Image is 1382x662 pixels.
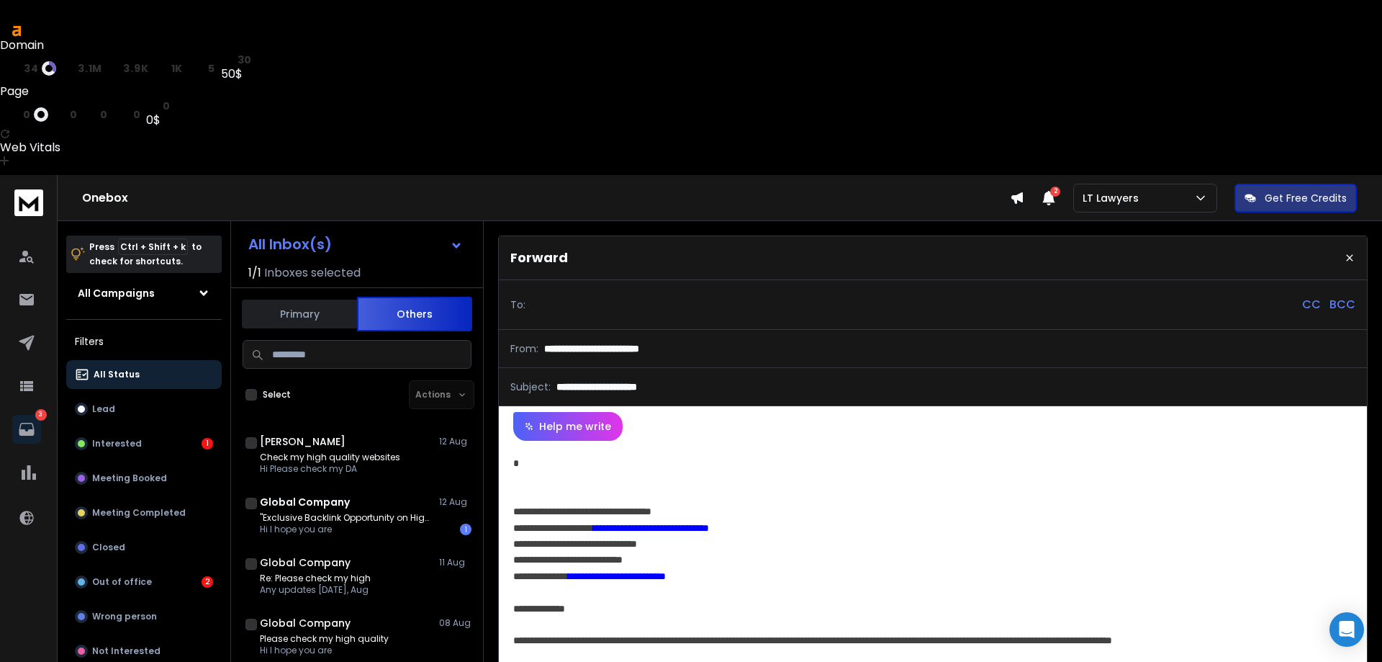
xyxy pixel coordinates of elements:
[54,109,77,120] a: rp0
[260,633,389,645] p: Please check my high quality
[83,109,107,120] a: rd0
[260,645,389,656] p: Hi I hope you are
[92,576,152,588] p: Out of office
[66,331,222,352] h3: Filters
[62,63,75,74] span: ar
[260,524,433,535] p: Hi I hope you are
[12,415,41,444] a: 3
[202,576,213,588] div: 2
[238,54,252,66] span: 30
[439,436,471,447] p: 12 Aug
[92,403,115,415] p: Lead
[92,438,142,449] p: Interested
[7,107,48,122] a: ur0
[78,63,102,74] span: 3.1M
[208,63,215,74] span: 5
[260,584,371,596] p: Any updates [DATE], Aug
[1265,191,1347,205] p: Get Free Credits
[439,617,471,629] p: 08 Aug
[260,512,433,524] p: "Exclusive Backlink Opportunity on High-Authority
[70,109,78,120] span: 0
[66,464,222,493] button: Meeting Booked
[260,495,350,509] h1: Global Company
[113,109,130,120] span: kw
[460,524,471,535] div: 1
[1050,187,1060,197] span: 2
[35,409,47,421] p: 3
[66,279,222,308] button: All Campaigns
[82,189,1010,207] h1: Onebox
[221,66,252,83] div: 50$
[108,63,148,74] a: rp3.9K
[439,557,471,568] p: 11 Aug
[202,438,213,449] div: 1
[94,369,140,380] p: All Status
[439,496,471,508] p: 12 Aug
[260,434,345,449] h1: [PERSON_NAME]
[260,616,351,630] h1: Global Company
[248,237,332,251] h1: All Inbox(s)
[23,109,31,120] span: 0
[66,360,222,389] button: All Status
[154,63,183,74] a: rd1K
[260,573,371,584] p: Re: Please check my high
[260,463,400,475] p: Hi Please check my DA
[264,264,361,282] h3: Inboxes selected
[1083,191,1144,205] p: LT Lawyers
[66,395,222,424] button: Lead
[510,380,551,394] p: Subject:
[14,189,43,216] img: logo
[54,109,66,120] span: rp
[62,63,102,74] a: ar3.1M
[7,61,56,76] a: dr34
[221,54,234,66] span: st
[83,109,96,120] span: rd
[357,297,472,331] button: Others
[221,54,252,66] a: st30
[89,240,202,269] p: Press to check for shortcuts.
[123,63,148,74] span: 3.9K
[66,568,222,596] button: Out of office2
[242,298,357,330] button: Primary
[189,63,215,74] a: kw5
[1329,612,1364,647] div: Open Intercom Messenger
[108,63,120,74] span: rp
[92,473,167,484] p: Meeting Booked
[66,533,222,562] button: Closed
[1302,296,1321,313] p: CC
[1234,184,1357,213] button: Get Free Credits
[263,389,291,401] label: Select
[7,63,21,74] span: dr
[92,645,161,657] p: Not Interested
[7,109,20,120] span: ur
[92,611,157,622] p: Wrong person
[248,264,261,282] span: 1 / 1
[66,429,222,458] button: Interested1
[92,507,186,519] p: Meeting Completed
[146,100,170,112] a: st0
[66,602,222,631] button: Wrong person
[513,412,623,441] button: Help me write
[154,63,168,74] span: rd
[510,298,525,312] p: To:
[78,286,155,300] h1: All Campaigns
[113,109,140,120] a: kw0
[118,238,188,255] span: Ctrl + Shift + k
[510,248,568,268] p: Forward
[260,555,351,570] h1: Global Company
[510,341,538,356] p: From:
[146,100,159,112] span: st
[260,452,400,463] p: Check my high quality websites
[133,109,141,120] span: 0
[171,63,183,74] span: 1K
[100,109,108,120] span: 0
[146,112,170,129] div: 0$
[66,498,222,527] button: Meeting Completed
[163,100,171,112] span: 0
[1329,296,1355,313] p: BCC
[189,63,205,74] span: kw
[237,230,474,259] button: All Inbox(s)
[92,542,125,553] p: Closed
[24,63,38,74] span: 34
